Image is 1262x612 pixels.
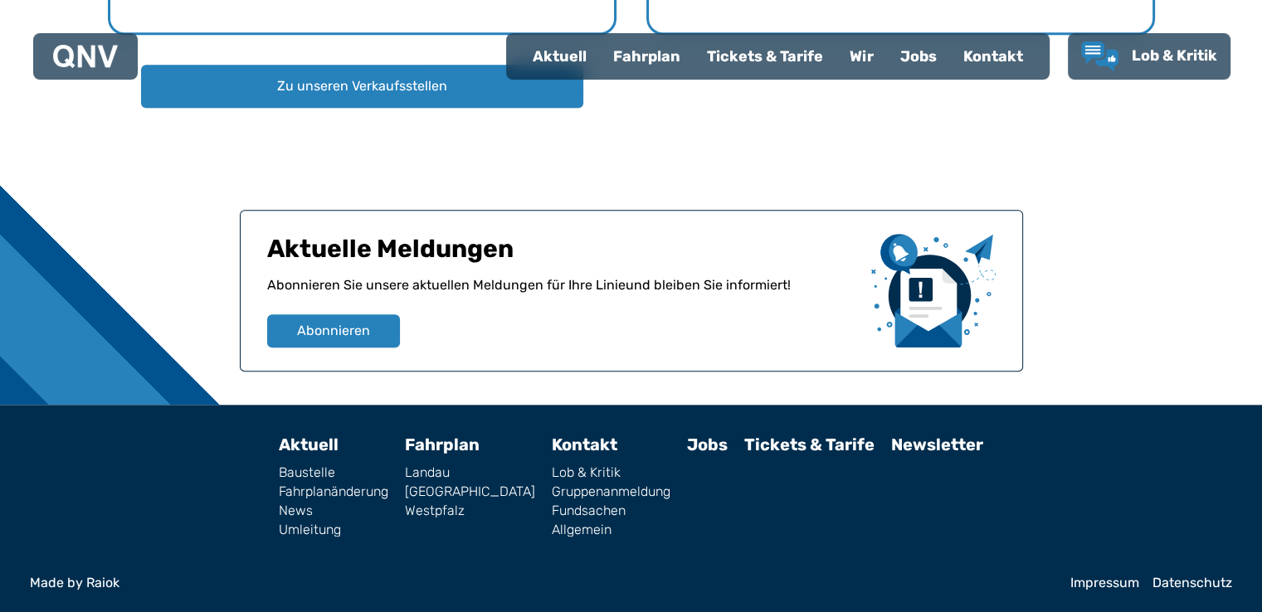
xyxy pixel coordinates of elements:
a: Westpfalz [405,504,535,517]
a: Umleitung [279,523,388,537]
h1: Aktuelle Meldungen [267,234,858,275]
a: Fahrplan [600,35,694,78]
img: newsletter [871,234,996,347]
span: Abonnieren [297,321,370,341]
a: Jobs [887,35,950,78]
a: Datenschutz [1152,576,1232,590]
a: Aktuell [519,35,600,78]
a: Impressum [1070,576,1139,590]
button: Zu unseren Verkaufsstellen [141,65,583,108]
a: Baustelle [279,466,388,479]
a: News [279,504,388,517]
a: Fahrplan [405,435,480,454]
a: Wir [836,35,887,78]
button: Abonnieren [267,314,400,347]
a: Gruppenanmeldung [552,485,670,498]
a: Fahrplanänderung [279,485,388,498]
a: Jobs [687,435,728,454]
a: Kontakt [552,435,617,454]
a: QNV Logo [53,40,118,73]
a: Landau [405,466,535,479]
a: Fundsachen [552,504,670,517]
a: Lob & Kritik [552,466,670,479]
a: Tickets & Tarife [744,435,875,454]
a: Allgemein [552,523,670,537]
a: Aktuell [279,435,339,454]
p: Abonnieren Sie unsere aktuellen Meldungen für Ihre Linie und bleiben Sie informiert! [267,275,858,314]
img: QNV Logo [53,45,118,68]
span: Lob & Kritik [1132,46,1217,65]
a: [GEOGRAPHIC_DATA] [405,485,535,498]
a: Tickets & Tarife [694,35,836,78]
a: Newsletter [891,435,983,454]
a: Made by Raiok [30,576,1057,590]
a: Lob & Kritik [1081,41,1217,71]
a: Kontakt [950,35,1036,78]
